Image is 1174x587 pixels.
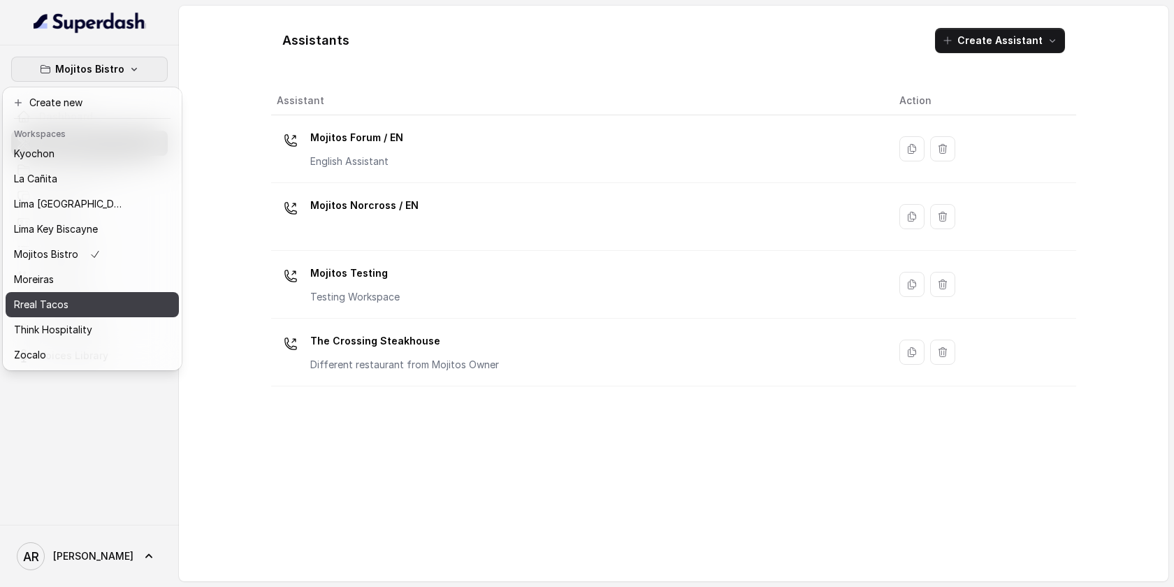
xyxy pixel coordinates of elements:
[14,145,55,162] p: Kyochon
[55,61,124,78] p: Mojitos Bistro
[14,221,98,238] p: Lima Key Biscayne
[14,171,57,187] p: La Cañita
[3,87,182,370] div: Mojitos Bistro
[14,321,92,338] p: Think Hospitality
[14,246,78,263] p: Mojitos Bistro
[14,296,68,313] p: Rreal Tacos
[6,122,179,144] header: Workspaces
[14,196,126,212] p: Lima [GEOGRAPHIC_DATA]
[6,90,179,115] button: Create new
[14,347,46,363] p: Zocalo
[14,271,54,288] p: Moreiras
[11,57,168,82] button: Mojitos Bistro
